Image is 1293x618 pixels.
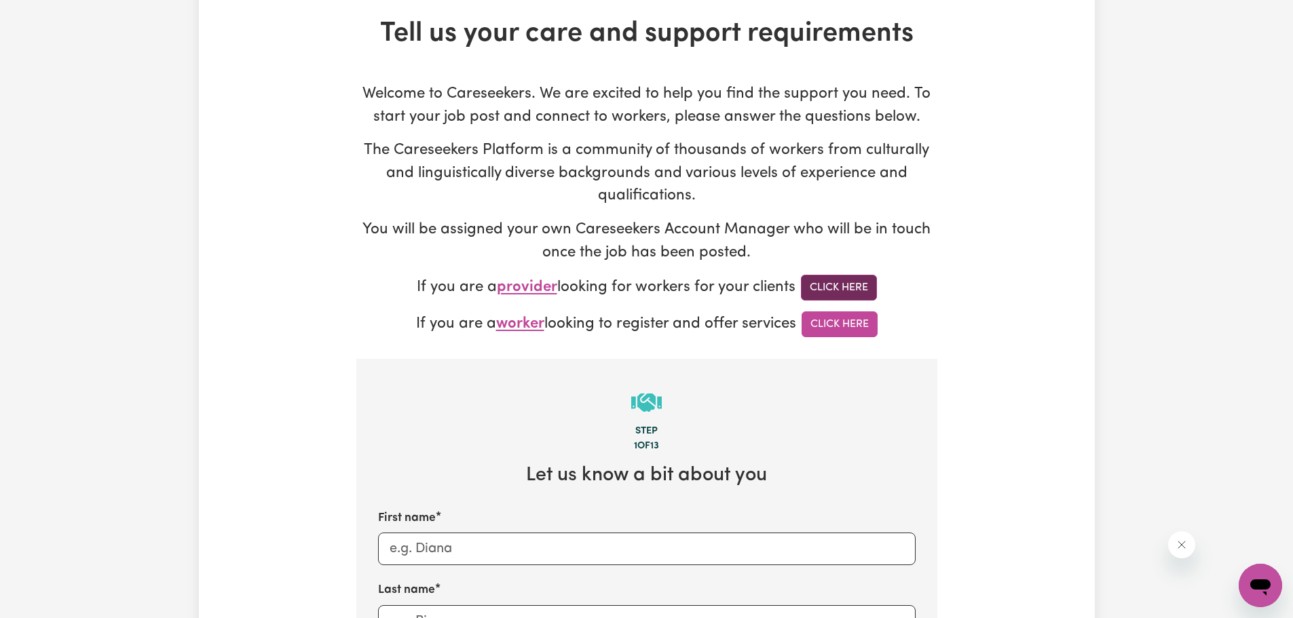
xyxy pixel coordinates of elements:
input: e.g. Diana [378,533,916,565]
p: If you are a looking for workers for your clients [356,275,937,301]
label: First name [378,509,436,527]
span: provider [497,280,557,296]
div: Step [378,424,916,439]
span: worker [496,317,544,332]
p: If you are a looking to register and offer services [356,311,937,337]
span: Need any help? [8,9,82,20]
label: Last name [378,581,435,599]
p: You will be assigned your own Careseekers Account Manager who will be in touch once the job has b... [356,218,937,264]
p: The Careseekers Platform is a community of thousands of workers from culturally and linguisticall... [356,139,937,208]
p: Welcome to Careseekers. We are excited to help you find the support you need. To start your job p... [356,83,937,128]
iframe: Button to launch messaging window [1239,564,1282,607]
h2: Let us know a bit about you [378,464,916,488]
div: 1 of 13 [378,439,916,454]
h1: Tell us your care and support requirements [356,18,937,50]
a: Click Here [801,275,877,301]
a: Click Here [802,311,878,337]
iframe: Close message [1168,531,1195,558]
